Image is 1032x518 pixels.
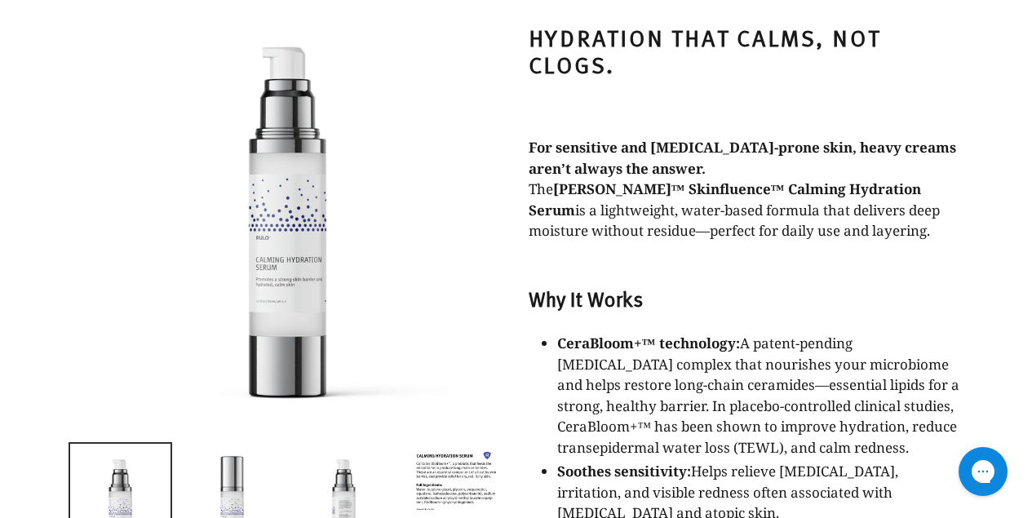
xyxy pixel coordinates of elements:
[529,138,956,178] strong: For sensitive and [MEDICAL_DATA]-prone skin, heavy creams aren’t always the answer.
[529,284,643,312] strong: Why It Works
[557,462,691,480] strong: Soothes sensitivity:
[529,21,881,81] strong: Hydration that calms, not clogs.
[529,137,961,241] p: The is a lightweight, water-based formula that delivers deep moisture without residue—perfect for...
[557,334,740,352] strong: CeraBloom+™ technology:
[557,333,961,458] p: A patent-pending [MEDICAL_DATA] complex that nourishes your microbiome and helps restore long-cha...
[529,179,921,219] strong: [PERSON_NAME]™ Skinfluence™ Calming Hydration Serum
[950,441,1016,502] iframe: Gorgias live chat messenger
